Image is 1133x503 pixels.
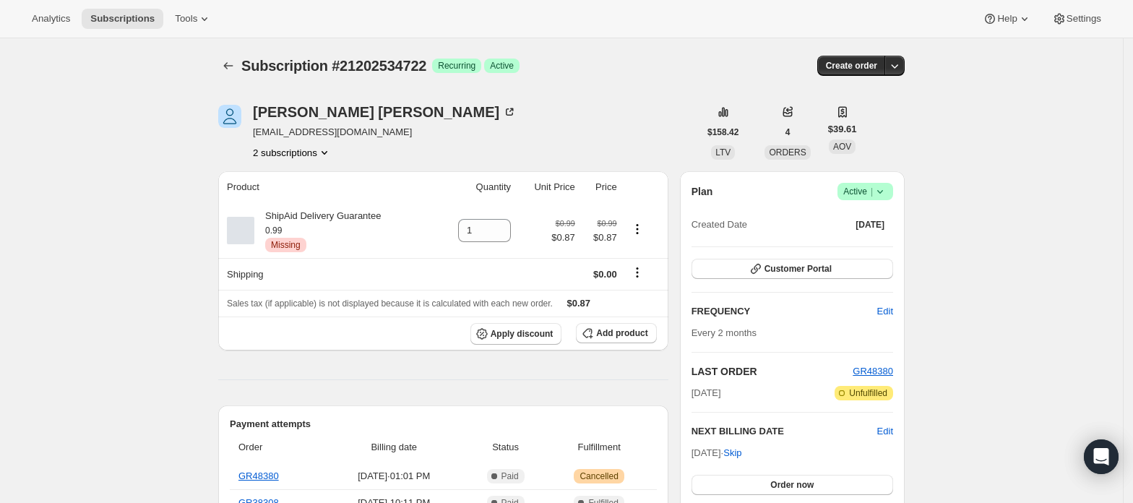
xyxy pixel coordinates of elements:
[770,479,814,491] span: Order now
[1043,9,1110,29] button: Settings
[580,470,618,482] span: Cancelled
[715,147,731,158] span: LTV
[227,298,553,309] span: Sales tax (if applicable) is not displayed because it is calculated with each new order.
[1067,13,1101,25] span: Settings
[265,225,282,236] small: 0.99
[715,442,750,465] button: Skip
[833,142,851,152] span: AOV
[596,327,647,339] span: Add product
[23,9,79,29] button: Analytics
[580,171,621,203] th: Price
[253,105,517,119] div: [PERSON_NAME] [PERSON_NAME]
[692,184,713,199] h2: Plan
[230,417,657,431] h2: Payment attempts
[218,171,436,203] th: Product
[556,219,575,228] small: $0.99
[584,231,617,245] span: $0.87
[692,218,747,232] span: Created Date
[436,171,515,203] th: Quantity
[218,105,241,128] span: Sharon Braithwaite
[470,323,562,345] button: Apply discount
[241,58,426,74] span: Subscription #21202534722
[238,470,279,481] a: GR48380
[598,219,617,228] small: $0.99
[826,60,877,72] span: Create order
[764,263,832,275] span: Customer Portal
[254,209,381,252] div: ShipAid Delivery Guarantee
[817,56,886,76] button: Create order
[723,446,741,460] span: Skip
[230,431,323,463] th: Order
[327,440,461,455] span: Billing date
[501,470,519,482] span: Paid
[849,387,887,399] span: Unfulfilled
[877,424,893,439] button: Edit
[491,328,553,340] span: Apply discount
[828,122,857,137] span: $39.61
[853,366,893,377] a: GR48380
[327,469,461,483] span: [DATE] · 01:01 PM
[974,9,1040,29] button: Help
[692,424,877,439] h2: NEXT BILLING DATE
[551,440,648,455] span: Fulfillment
[1084,439,1119,474] div: Open Intercom Messenger
[692,304,877,319] h2: FREQUENCY
[490,60,514,72] span: Active
[869,300,902,323] button: Edit
[699,122,747,142] button: $158.42
[515,171,580,203] th: Unit Price
[871,186,873,197] span: |
[692,475,893,495] button: Order now
[551,231,575,245] span: $0.87
[692,386,721,400] span: [DATE]
[843,184,887,199] span: Active
[576,323,656,343] button: Add product
[769,147,806,158] span: ORDERS
[175,13,197,25] span: Tools
[847,215,893,235] button: [DATE]
[692,364,853,379] h2: LAST ORDER
[166,9,220,29] button: Tools
[785,126,790,138] span: 4
[567,298,591,309] span: $0.87
[692,327,757,338] span: Every 2 months
[32,13,70,25] span: Analytics
[877,304,893,319] span: Edit
[626,265,649,280] button: Shipping actions
[470,440,542,455] span: Status
[253,145,332,160] button: Product actions
[218,258,436,290] th: Shipping
[271,239,301,251] span: Missing
[856,219,884,231] span: [DATE]
[90,13,155,25] span: Subscriptions
[777,122,799,142] button: 4
[707,126,738,138] span: $158.42
[253,125,517,139] span: [EMAIL_ADDRESS][DOMAIN_NAME]
[692,259,893,279] button: Customer Portal
[997,13,1017,25] span: Help
[438,60,475,72] span: Recurring
[692,447,742,458] span: [DATE] ·
[82,9,163,29] button: Subscriptions
[593,269,617,280] span: $0.00
[218,56,238,76] button: Subscriptions
[626,221,649,237] button: Product actions
[853,364,893,379] button: GR48380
